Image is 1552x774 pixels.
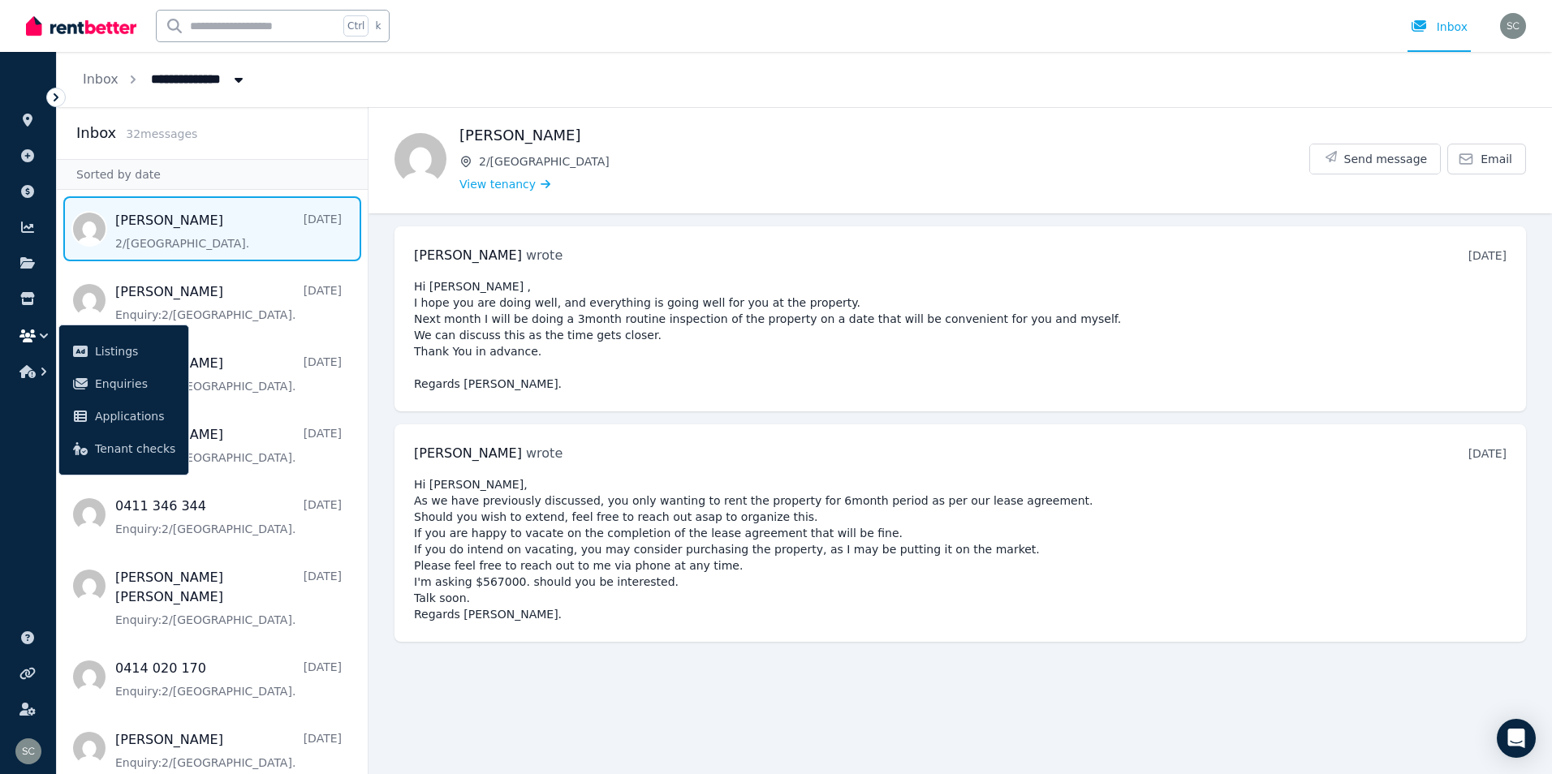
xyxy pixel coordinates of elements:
[76,122,116,144] h2: Inbox
[115,211,342,252] a: [PERSON_NAME][DATE]2/[GEOGRAPHIC_DATA].
[115,425,342,466] a: [PERSON_NAME][DATE]Enquiry:2/[GEOGRAPHIC_DATA].
[459,176,550,192] a: View tenancy
[343,15,369,37] span: Ctrl
[459,124,1309,147] h1: [PERSON_NAME]
[479,153,1309,170] span: 2/[GEOGRAPHIC_DATA]
[15,738,41,764] img: Scott Curtis
[115,659,342,699] a: 0414 020 170[DATE]Enquiry:2/[GEOGRAPHIC_DATA].
[414,476,1507,622] pre: Hi [PERSON_NAME], As we have previously discussed, you only wanting to rent the property for 6mon...
[95,374,175,393] span: Enquiries
[526,445,563,461] span: wrote
[1344,151,1428,167] span: Send message
[115,282,342,323] a: [PERSON_NAME][DATE]Enquiry:2/[GEOGRAPHIC_DATA].
[95,406,175,426] span: Applications
[115,568,342,628] a: [PERSON_NAME] [PERSON_NAME][DATE]Enquiry:2/[GEOGRAPHIC_DATA].
[66,368,182,400] a: Enquiries
[126,127,197,140] span: 32 message s
[115,730,342,771] a: [PERSON_NAME][DATE]Enquiry:2/[GEOGRAPHIC_DATA].
[1497,719,1536,758] div: Open Intercom Messenger
[414,445,522,461] span: [PERSON_NAME]
[375,19,381,32] span: k
[95,342,175,361] span: Listings
[66,400,182,432] a: Applications
[459,176,536,192] span: View tenancy
[1468,447,1507,460] time: [DATE]
[26,14,136,38] img: RentBetter
[66,432,182,465] a: Tenant checks
[95,439,175,458] span: Tenant checks
[1411,19,1468,35] div: Inbox
[1468,249,1507,262] time: [DATE]
[115,497,342,537] a: 0411 346 344[DATE]Enquiry:2/[GEOGRAPHIC_DATA].
[57,159,368,190] div: Sorted by date
[1447,144,1526,174] a: Email
[57,52,273,107] nav: Breadcrumb
[1481,151,1512,167] span: Email
[1310,144,1441,174] button: Send message
[83,71,119,87] a: Inbox
[115,354,342,394] a: [PERSON_NAME][DATE]Enquiry:2/[GEOGRAPHIC_DATA].
[66,335,182,368] a: Listings
[414,278,1507,392] pre: Hi [PERSON_NAME] , I hope you are doing well, and everything is going well for you at the propert...
[414,247,522,263] span: [PERSON_NAME]
[526,247,563,263] span: wrote
[1500,13,1526,39] img: Scott Curtis
[394,133,446,185] img: Colin King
